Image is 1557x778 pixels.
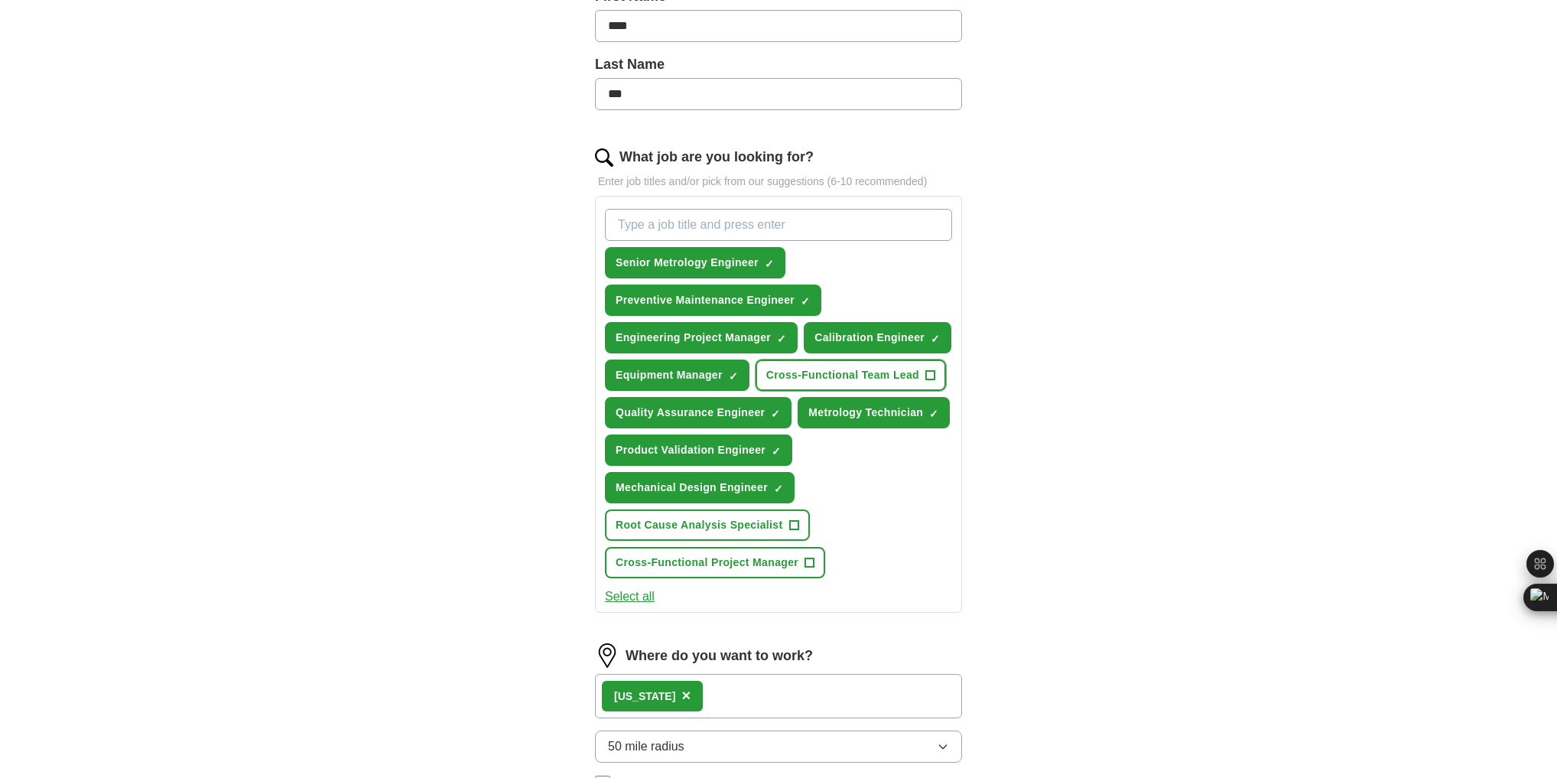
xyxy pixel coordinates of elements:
[605,397,792,428] button: Quality Assurance Engineer✓
[756,360,946,391] button: Cross-Functional Team Lead
[595,54,962,75] label: Last Name
[605,209,952,241] input: Type a job title and press enter
[605,509,810,541] button: Root Cause Analysis Specialist
[616,330,771,346] span: Engineering Project Manager
[766,367,919,383] span: Cross-Functional Team Lead
[808,405,923,421] span: Metrology Technician
[777,333,786,345] span: ✓
[616,405,765,421] span: Quality Assurance Engineer
[931,333,940,345] span: ✓
[605,435,792,466] button: Product Validation Engineer✓
[798,397,950,428] button: Metrology Technician✓
[605,322,798,353] button: Engineering Project Manager✓
[772,445,781,457] span: ✓
[681,685,691,708] button: ×
[619,147,814,168] label: What job are you looking for?
[595,643,619,668] img: location.png
[616,255,759,271] span: Senior Metrology Engineer
[804,322,951,353] button: Calibration Engineer✓
[616,442,765,458] span: Product Validation Engineer
[614,688,675,705] div: [US_STATE]
[729,370,738,382] span: ✓
[605,547,825,578] button: Cross-Functional Project Manager
[929,408,938,420] span: ✓
[605,588,655,606] button: Select all
[616,480,768,496] span: Mechanical Design Engineer
[605,472,795,503] button: Mechanical Design Engineer✓
[616,555,798,571] span: Cross-Functional Project Manager
[616,517,783,533] span: Root Cause Analysis Specialist
[681,687,691,704] span: ×
[616,292,795,308] span: Preventive Maintenance Engineer
[595,174,962,190] p: Enter job titles and/or pick from our suggestions (6-10 recommended)
[801,295,810,308] span: ✓
[774,483,783,495] span: ✓
[814,330,925,346] span: Calibration Engineer
[595,731,962,763] button: 50 mile radius
[605,285,821,316] button: Preventive Maintenance Engineer✓
[605,247,785,278] button: Senior Metrology Engineer✓
[605,360,749,391] button: Equipment Manager✓
[616,367,723,383] span: Equipment Manager
[626,646,813,666] label: Where do you want to work?
[595,148,613,167] img: search.png
[608,737,684,756] span: 50 mile radius
[765,258,774,270] span: ✓
[771,408,780,420] span: ✓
